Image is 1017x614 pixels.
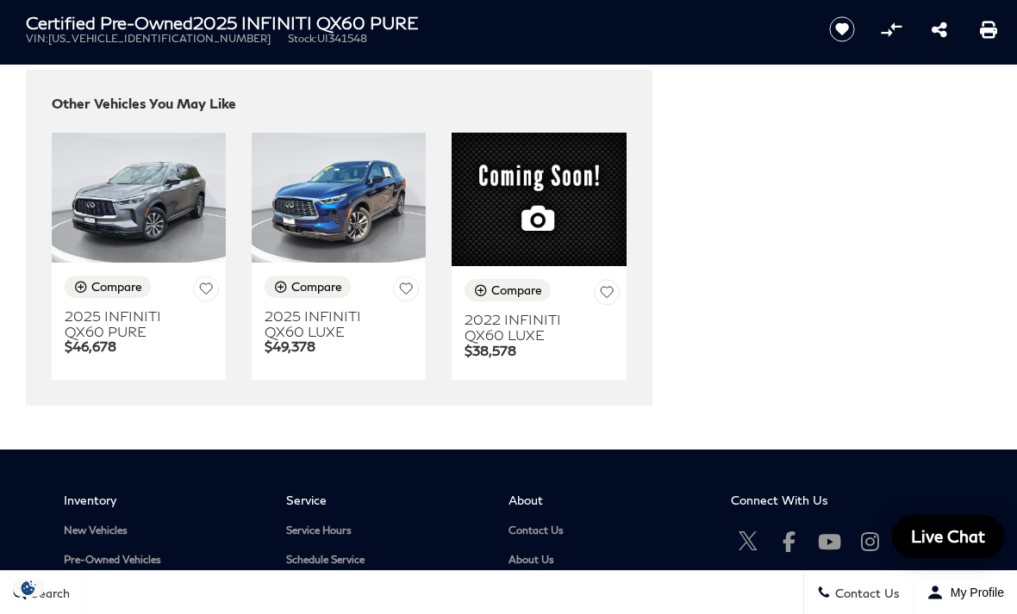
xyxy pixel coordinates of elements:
[508,493,705,507] span: About
[594,279,620,308] button: Save Vehicle
[65,338,219,354] p: $46,678
[914,571,1017,614] button: Open user profile menu
[26,32,48,45] span: VIN:
[48,32,271,45] span: [US_VEHICLE_IDENTIFICATION_NUMBER]
[465,312,588,342] h3: 2022 INFINITI QX60 LUXE
[52,133,226,264] img: 2025 INFINITI QX60 PURE
[265,308,388,338] h3: 2025 INFINITI QX60 LUXE
[465,312,619,357] a: 2022 INFINITI QX60 LUXE $38,578
[265,338,419,354] p: $49,378
[64,524,260,537] a: New Vehicles
[65,308,219,354] a: 2025 INFINITI QX60 PURE $46,678
[9,579,48,597] img: Opt-Out Icon
[731,493,927,507] span: Connect With Us
[465,279,551,301] button: Compare Vehicle
[852,524,887,559] a: Open Instagram in a new window
[317,32,367,45] span: UI341548
[193,276,219,305] button: Save Vehicle
[878,16,904,42] button: Compare Vehicle
[9,579,48,597] section: Click to Open Cookie Consent Modal
[932,19,947,40] a: Share this Certified Pre-Owned 2025 INFINITI QX60 PURE
[265,308,419,354] a: 2025 INFINITI QX60 LUXE $49,378
[286,493,483,507] span: Service
[508,524,705,537] a: Contact Us
[902,525,994,547] span: Live Chat
[286,524,483,537] a: Service Hours
[731,524,765,559] a: Open Twitter in a new window
[64,493,260,507] span: Inventory
[252,133,426,264] img: 2025 INFINITI QX60 LUXE
[491,282,542,298] div: Compare
[65,308,188,338] h3: 2025 INFINITI QX60 PURE
[286,554,483,567] a: Schedule Service
[288,32,317,45] span: Stock:
[91,279,142,295] div: Compare
[452,133,626,267] img: 2022 INFINITI QX60 LUXE
[291,279,342,295] div: Compare
[892,515,1004,558] a: Live Chat
[26,12,193,33] strong: Certified Pre-Owned
[26,13,801,32] h1: 2025 INFINITI QX60 PURE
[64,554,260,567] a: Pre-Owned Vehicles
[265,276,351,298] button: Compare Vehicle
[980,19,997,40] a: Print this Certified Pre-Owned 2025 INFINITI QX60 PURE
[65,276,151,298] button: Compare Vehicle
[508,554,705,567] a: About Us
[771,524,806,559] a: Open Facebook in a new window
[465,343,619,358] p: $38,578
[812,524,846,559] a: Open Youtube-play in a new window
[52,96,627,111] h2: Other Vehicles You May Like
[27,586,70,600] span: Search
[944,586,1004,599] span: My Profile
[831,586,900,600] span: Contact Us
[393,276,419,305] button: Save Vehicle
[823,16,861,43] button: Save vehicle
